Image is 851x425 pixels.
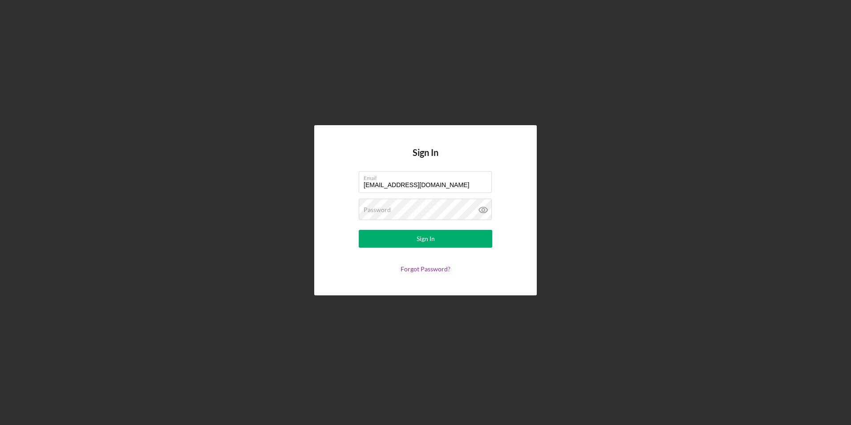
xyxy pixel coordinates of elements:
[364,206,391,213] label: Password
[359,230,492,248] button: Sign In
[417,230,435,248] div: Sign In
[413,147,438,171] h4: Sign In
[401,265,450,273] a: Forgot Password?
[364,172,492,181] label: Email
